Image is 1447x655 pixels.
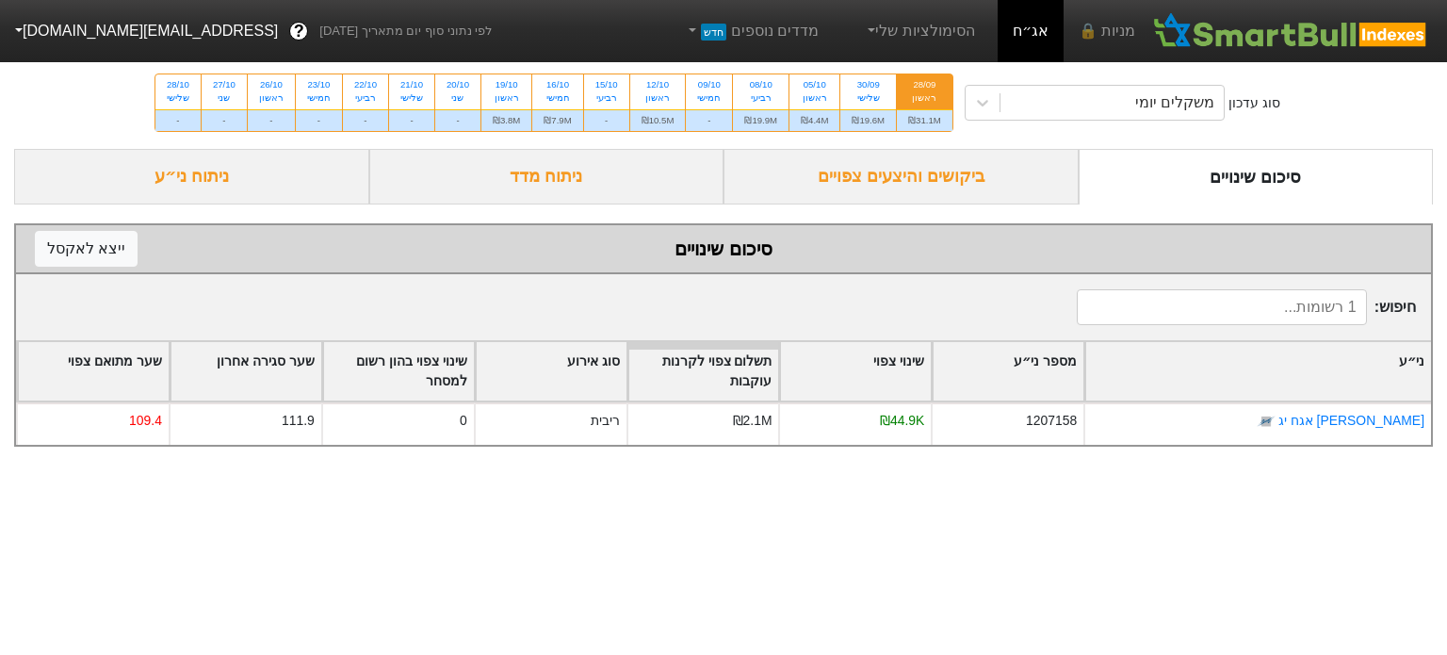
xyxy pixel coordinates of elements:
div: Toggle SortBy [933,342,1083,401]
div: Toggle SortBy [628,342,779,401]
a: מדדים נוספיםחדש [676,12,826,50]
img: tase link [1257,412,1276,431]
div: 16/10 [544,78,571,91]
div: סיכום שינויים [1079,149,1434,205]
div: Toggle SortBy [476,342,626,401]
div: - [389,109,434,131]
div: 109.4 [129,411,162,431]
div: Toggle SortBy [18,342,169,401]
div: שלישי [167,91,189,105]
img: SmartBull [1150,12,1432,50]
div: 30/09 [852,78,885,91]
div: שני [447,91,469,105]
div: - [296,109,342,131]
div: - [584,109,629,131]
div: 1207158 [1026,411,1077,431]
div: רביעי [354,91,377,105]
div: 15/10 [595,78,618,91]
div: ניתוח ני״ע [14,149,369,205]
div: 27/10 [213,78,236,91]
a: הסימולציות שלי [856,12,983,50]
div: ₪10.5M [630,109,686,131]
div: 28/10 [167,78,189,91]
div: משקלים יומי [1135,91,1214,114]
div: 23/10 [307,78,331,91]
div: חמישי [544,91,571,105]
div: 19/10 [493,78,520,91]
div: 0 [460,411,467,431]
div: 111.9 [282,411,315,431]
div: סיכום שינויים [35,235,1412,263]
div: שלישי [852,91,885,105]
div: - [155,109,201,131]
div: Toggle SortBy [1085,342,1431,401]
div: ראשון [259,91,284,105]
div: ₪7.9M [532,109,582,131]
div: ₪44.9K [880,411,924,431]
div: ₪31.1M [897,109,952,131]
div: Toggle SortBy [323,342,474,401]
div: ₪3.8M [481,109,531,131]
div: - [202,109,247,131]
span: לפי נתוני סוף יום מתאריך [DATE] [319,22,492,41]
div: ₪19.6M [840,109,896,131]
div: ראשון [642,91,675,105]
div: ₪4.4M [789,109,839,131]
div: חמישי [307,91,331,105]
div: ראשון [801,91,828,105]
div: ראשון [908,91,941,105]
div: ניתוח מדד [369,149,724,205]
div: 22/10 [354,78,377,91]
span: חיפוש : [1077,289,1416,325]
div: - [248,109,295,131]
div: רביעי [595,91,618,105]
div: Toggle SortBy [171,342,321,401]
div: 28/09 [908,78,941,91]
div: 05/10 [801,78,828,91]
div: ראשון [493,91,520,105]
div: 26/10 [259,78,284,91]
input: 1 רשומות... [1077,289,1366,325]
div: - [343,109,388,131]
div: Toggle SortBy [780,342,931,401]
button: ייצא לאקסל [35,231,138,267]
div: 20/10 [447,78,469,91]
div: - [686,109,732,131]
div: 12/10 [642,78,675,91]
div: רביעי [744,91,777,105]
a: [PERSON_NAME] אגח יג [1278,413,1424,428]
span: ? [294,19,304,44]
div: ריבית [591,411,620,431]
div: שני [213,91,236,105]
div: ₪2.1M [733,411,772,431]
div: סוג עדכון [1228,93,1280,113]
div: 08/10 [744,78,777,91]
div: שלישי [400,91,423,105]
div: - [435,109,480,131]
div: 09/10 [697,78,721,91]
div: 21/10 [400,78,423,91]
div: ביקושים והיצעים צפויים [723,149,1079,205]
span: חדש [701,24,726,41]
div: חמישי [697,91,721,105]
div: ₪19.9M [733,109,789,131]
